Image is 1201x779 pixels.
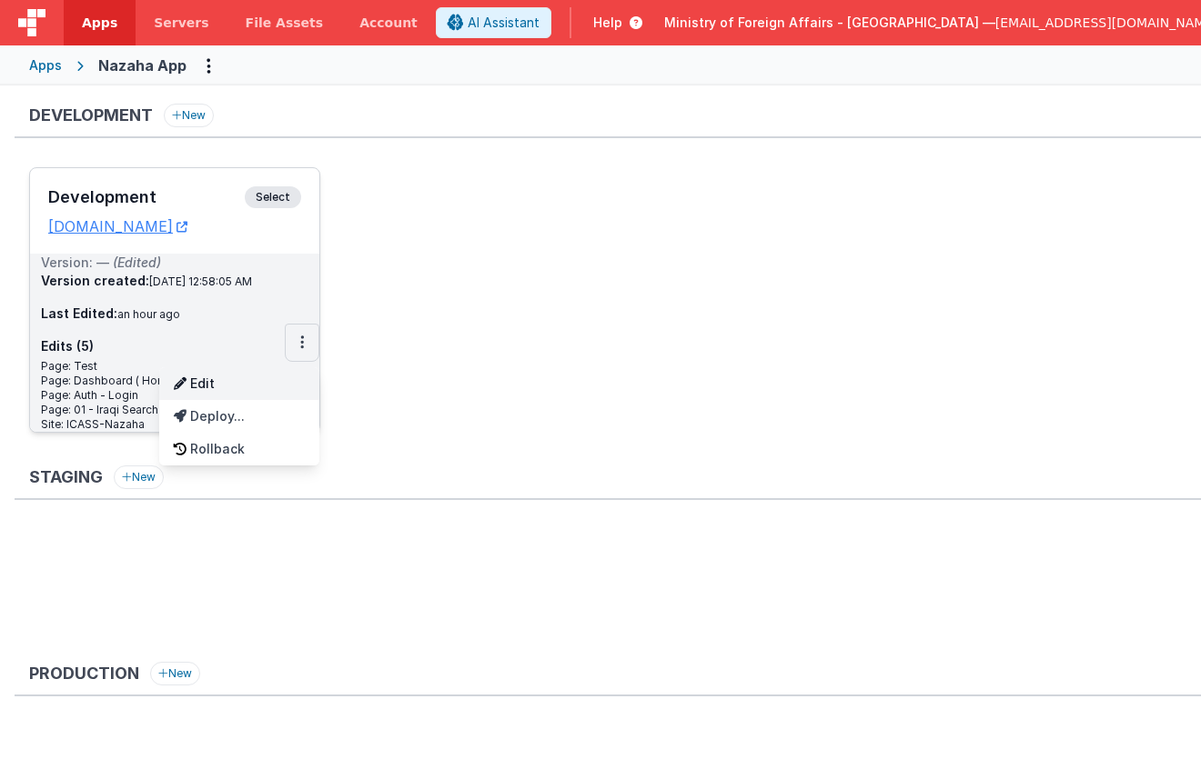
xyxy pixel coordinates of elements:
span: AI Assistant [468,14,540,32]
a: Edit [159,367,319,400]
a: Deploy... [159,400,319,433]
span: Servers [154,14,208,32]
a: Rollback [159,433,319,465]
div: Options [159,367,319,465]
span: Ministry of Foreign Affairs - [GEOGRAPHIC_DATA] — [664,14,995,32]
span: Apps [82,14,117,32]
span: Help [593,14,622,32]
button: AI Assistant [436,7,551,38]
span: File Assets [246,14,324,32]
